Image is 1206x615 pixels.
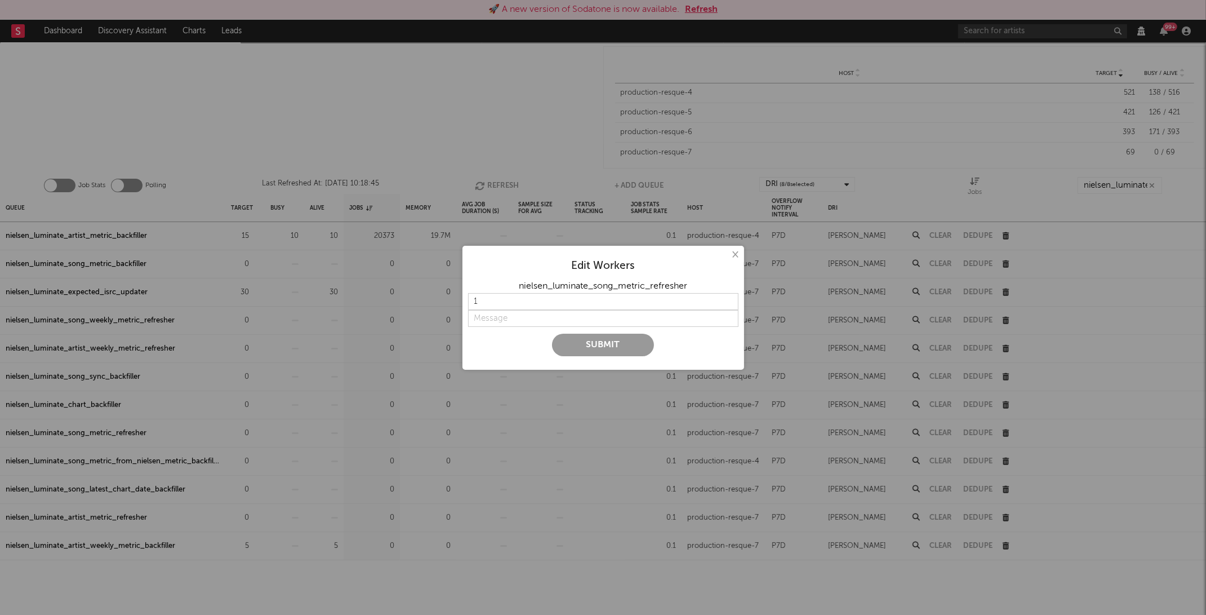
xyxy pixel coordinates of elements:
[468,310,738,327] input: Message
[468,293,738,310] input: Target
[729,249,741,261] button: ×
[552,334,654,356] button: Submit
[468,259,738,273] div: Edit Workers
[468,280,738,293] div: nielsen_luminate_song_metric_refresher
